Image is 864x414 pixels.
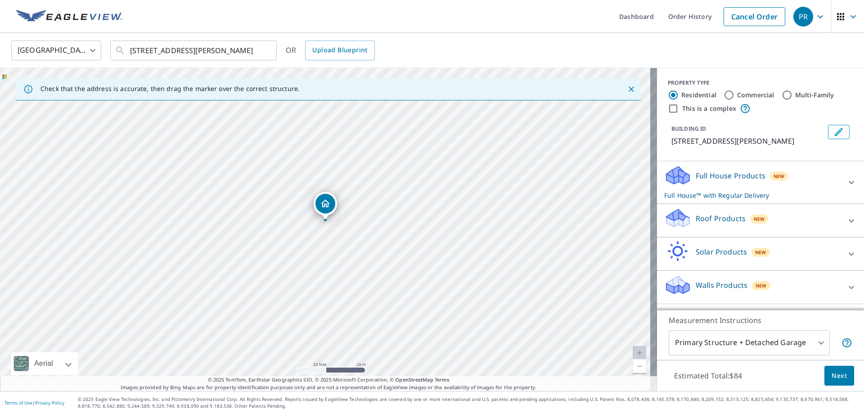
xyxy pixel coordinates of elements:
[664,241,857,267] div: Solar ProductsNew
[774,173,785,180] span: New
[664,208,857,233] div: Roof ProductsNew
[78,396,859,409] p: © 2025 Eagle View Technologies, Inc. and Pictometry International Corp. All Rights Reserved. Repo...
[395,376,433,383] a: OpenStreetMap
[832,370,847,382] span: Next
[314,192,337,220] div: Dropped pin, building 1, Residential property, 4656 Dittmar Rd Arlington, VA 22207
[696,213,746,224] p: Roof Products
[754,215,765,223] span: New
[11,38,101,63] div: [GEOGRAPHIC_DATA]
[667,366,749,386] p: Estimated Total: $84
[305,41,374,60] a: Upload Blueprint
[737,91,774,100] label: Commercial
[664,191,841,200] p: Full House™ with Regular Delivery
[40,85,300,93] p: Check that the address is accurate, then drag the marker over the correct structure.
[633,346,646,359] a: Current Level 20, Zoom In Disabled
[312,45,367,56] span: Upload Blueprint
[669,330,830,355] div: Primary Structure + Detached Garage
[31,352,56,375] div: Aerial
[671,125,706,132] p: BUILDING ID
[696,280,747,291] p: Walls Products
[696,246,747,257] p: Solar Products
[11,352,78,375] div: Aerial
[756,282,767,289] span: New
[824,366,854,386] button: Next
[668,79,853,87] div: PROPERTY TYPE
[633,359,646,373] a: Current Level 20, Zoom Out
[35,400,64,406] a: Privacy Policy
[793,7,813,27] div: PR
[841,337,852,348] span: Your report will include the primary structure and a detached garage if one exists.
[4,400,64,405] p: |
[130,38,258,63] input: Search by address or latitude-longitude
[681,91,716,100] label: Residential
[286,41,375,60] div: OR
[696,170,765,181] p: Full House Products
[795,91,834,100] label: Multi-Family
[724,7,785,26] a: Cancel Order
[435,376,450,383] a: Terms
[669,315,852,326] p: Measurement Instructions
[625,83,637,95] button: Close
[671,136,824,146] p: [STREET_ADDRESS][PERSON_NAME]
[16,10,122,23] img: EV Logo
[682,104,736,113] label: This is a complex
[755,249,766,256] span: New
[828,125,850,139] button: Edit building 1
[664,165,857,200] div: Full House ProductsNewFull House™ with Regular Delivery
[664,274,857,300] div: Walls ProductsNew
[4,400,32,406] a: Terms of Use
[208,376,450,384] span: © 2025 TomTom, Earthstar Geographics SIO, © 2025 Microsoft Corporation, ©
